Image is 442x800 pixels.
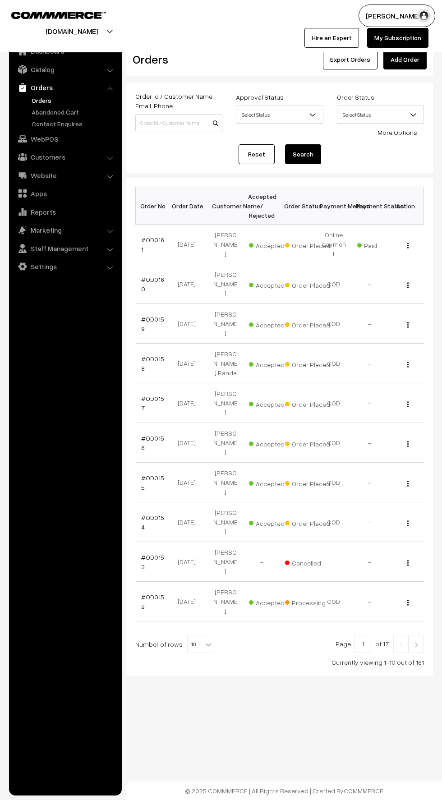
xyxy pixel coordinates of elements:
[171,582,207,621] td: [DATE]
[236,107,322,123] span: Select Status
[236,92,284,102] label: Approval Status
[11,240,119,257] a: Staff Management
[316,423,352,463] td: COD
[407,560,409,566] img: Menu
[378,129,417,136] a: More Options
[171,187,207,225] th: Order Date
[141,553,164,570] a: #OD0153
[397,642,405,648] img: Left
[249,239,294,250] span: Accepted
[171,304,207,344] td: [DATE]
[352,463,388,502] td: -
[141,434,164,451] a: #OD0156
[407,322,409,328] img: Menu
[367,28,428,48] a: My Subscription
[135,657,424,667] div: Currently viewing 1-10 out of 161
[304,28,359,48] a: Hire an Expert
[207,187,244,225] th: Customer Name
[285,318,330,330] span: Order Placed
[207,225,244,264] td: [PERSON_NAME]
[207,463,244,502] td: [PERSON_NAME]
[417,9,431,23] img: user
[244,542,280,582] td: -
[207,423,244,463] td: [PERSON_NAME]
[316,463,352,502] td: COD
[171,383,207,423] td: [DATE]
[407,481,409,487] img: Menu
[285,278,330,290] span: Order Placed
[383,50,427,69] a: Add Order
[337,107,424,123] span: Select Status
[141,236,164,253] a: #OD0161
[285,239,330,250] span: Order Placed
[11,12,106,18] img: COMMMERCE
[407,441,409,447] img: Menu
[29,96,119,105] a: Orders
[207,542,244,582] td: [PERSON_NAME]
[316,264,352,304] td: COD
[375,640,389,648] span: of 17
[407,401,409,407] img: Menu
[249,516,294,528] span: Accepted
[316,502,352,542] td: COD
[316,304,352,344] td: COD
[285,397,330,409] span: Order Placed
[285,144,321,164] button: Search
[141,315,164,332] a: #OD0159
[135,639,183,649] span: Number of rows
[141,474,164,491] a: #OD0155
[187,635,214,653] span: 10
[29,119,119,129] a: Contact Enquires
[316,225,352,264] td: Online payment
[171,542,207,582] td: [DATE]
[407,600,409,606] img: Menu
[171,423,207,463] td: [DATE]
[316,383,352,423] td: COD
[207,264,244,304] td: [PERSON_NAME]
[359,5,435,27] button: [PERSON_NAME]
[141,514,164,531] a: #OD0154
[352,304,388,344] td: -
[249,437,294,449] span: Accepted
[352,542,388,582] td: -
[249,358,294,369] span: Accepted
[11,79,119,96] a: Orders
[407,362,409,368] img: Menu
[11,258,119,275] a: Settings
[11,204,119,220] a: Reports
[352,383,388,423] td: -
[285,358,330,369] span: Order Placed
[11,185,119,202] a: Apps
[207,582,244,621] td: [PERSON_NAME]
[249,278,294,290] span: Accepted
[249,596,294,607] span: Accepted
[249,318,294,330] span: Accepted
[207,344,244,383] td: [PERSON_NAME] Panda
[29,107,119,117] a: Abandoned Cart
[136,187,172,225] th: Order No
[207,383,244,423] td: [PERSON_NAME]
[352,582,388,621] td: -
[352,423,388,463] td: -
[135,92,222,110] label: Order Id / Customer Name, Email, Phone
[141,355,164,372] a: #OD0158
[141,276,164,293] a: #OD0160
[407,243,409,248] img: Menu
[135,114,222,132] input: Order Id / Customer Name / Customer Email / Customer Phone
[11,9,90,20] a: COMMMERCE
[337,106,424,124] span: Select Status
[141,593,164,610] a: #OD0152
[14,20,129,42] button: [DOMAIN_NAME]
[285,516,330,528] span: Order Placed
[407,282,409,288] img: Menu
[285,477,330,488] span: Order Placed
[11,222,119,238] a: Marketing
[316,344,352,383] td: COD
[207,502,244,542] td: [PERSON_NAME]
[11,131,119,147] a: WebPOS
[11,167,119,184] a: Website
[352,187,388,225] th: Payment Status
[171,225,207,264] td: [DATE]
[11,149,119,165] a: Customers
